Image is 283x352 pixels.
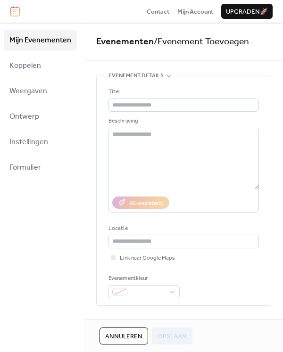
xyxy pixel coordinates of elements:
span: Upgraden 🚀 [226,7,268,16]
span: Annuleren [105,332,142,341]
a: Instellingen [4,131,77,152]
span: Mijn Account [177,7,213,16]
span: Evenement details [108,71,164,81]
a: Koppelen [4,55,77,76]
div: Beschrijving [108,116,257,126]
a: Contact [147,7,169,16]
span: / Evenement Toevoegen [154,33,249,50]
span: Ontwerp [9,109,39,124]
span: Formulier [9,160,41,175]
img: logo [10,6,20,16]
span: Weergaven [9,84,47,99]
a: Mijn Account [177,7,213,16]
span: Mijn Evenementen [9,33,71,48]
div: Evenementkleur [108,274,178,283]
button: Annuleren [100,327,148,344]
a: Ontwerp [4,106,77,127]
div: Titel [108,87,257,97]
span: Contact [147,7,169,16]
span: Koppelen [9,58,41,74]
a: Evenementen [96,33,154,50]
div: Locatie [108,224,257,233]
a: Formulier [4,157,77,178]
a: Mijn Evenementen [4,30,77,50]
span: Datum en tijd [108,317,148,327]
a: Weergaven [4,81,77,101]
span: Instellingen [9,135,48,150]
span: Link naar Google Maps [120,254,175,263]
button: Upgraden🚀 [221,4,273,19]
